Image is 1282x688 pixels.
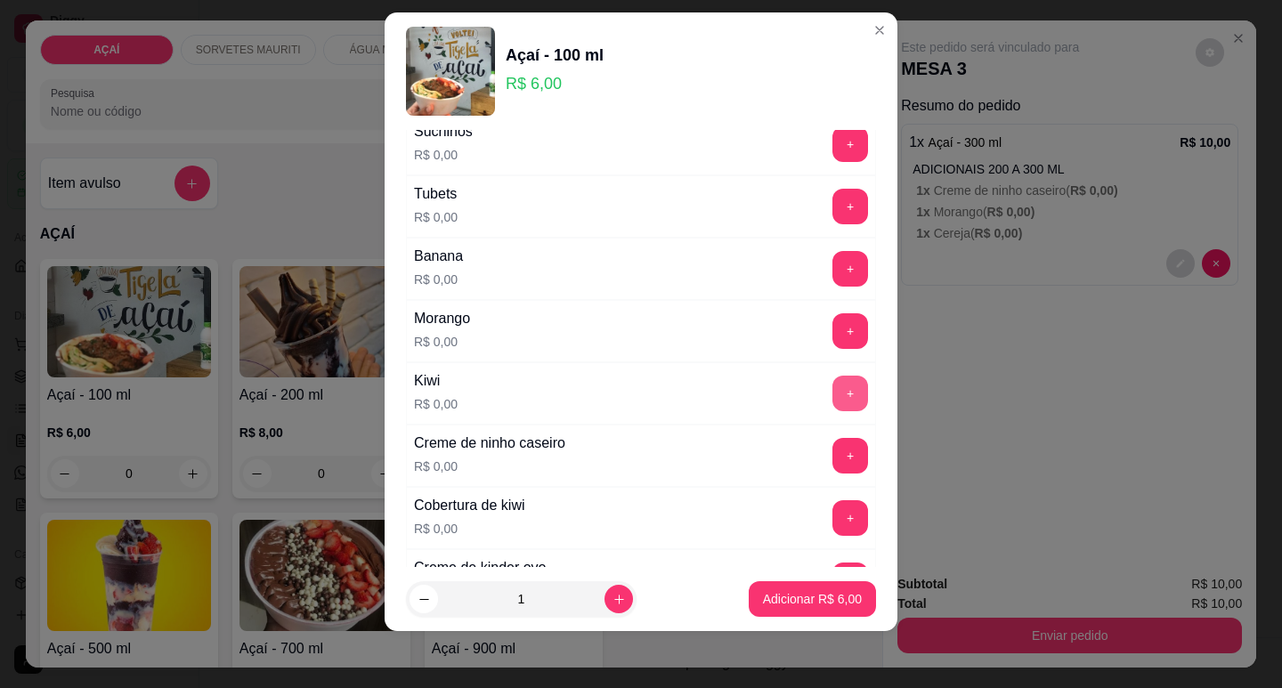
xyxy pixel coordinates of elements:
button: increase-product-quantity [604,585,633,613]
button: add [832,126,868,162]
div: Sucrilhos [414,121,473,142]
button: Adicionar R$ 6,00 [749,581,876,617]
p: R$ 0,00 [414,457,565,475]
p: R$ 0,00 [414,520,525,538]
button: add [832,313,868,349]
div: Creme de ninho caseiro [414,433,565,454]
img: product-image [406,27,495,116]
p: R$ 0,00 [414,271,463,288]
button: add [832,500,868,536]
p: Adicionar R$ 6,00 [763,590,862,608]
button: add [832,189,868,224]
p: R$ 0,00 [414,395,458,413]
button: add [832,438,868,474]
button: add [832,376,868,411]
div: Açaí - 100 ml [506,43,604,68]
div: Tubets [414,183,458,205]
button: Close [865,16,894,45]
p: R$ 0,00 [414,146,473,164]
p: R$ 0,00 [414,208,458,226]
div: Banana [414,246,463,267]
p: R$ 6,00 [506,71,604,96]
button: decrease-product-quantity [410,585,438,613]
p: R$ 0,00 [414,333,470,351]
div: Morango [414,308,470,329]
div: Kiwi [414,370,458,392]
button: add [832,563,868,598]
button: add [832,251,868,287]
div: Cobertura de kiwi [414,495,525,516]
div: Creme de kinder ovo [414,557,547,579]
